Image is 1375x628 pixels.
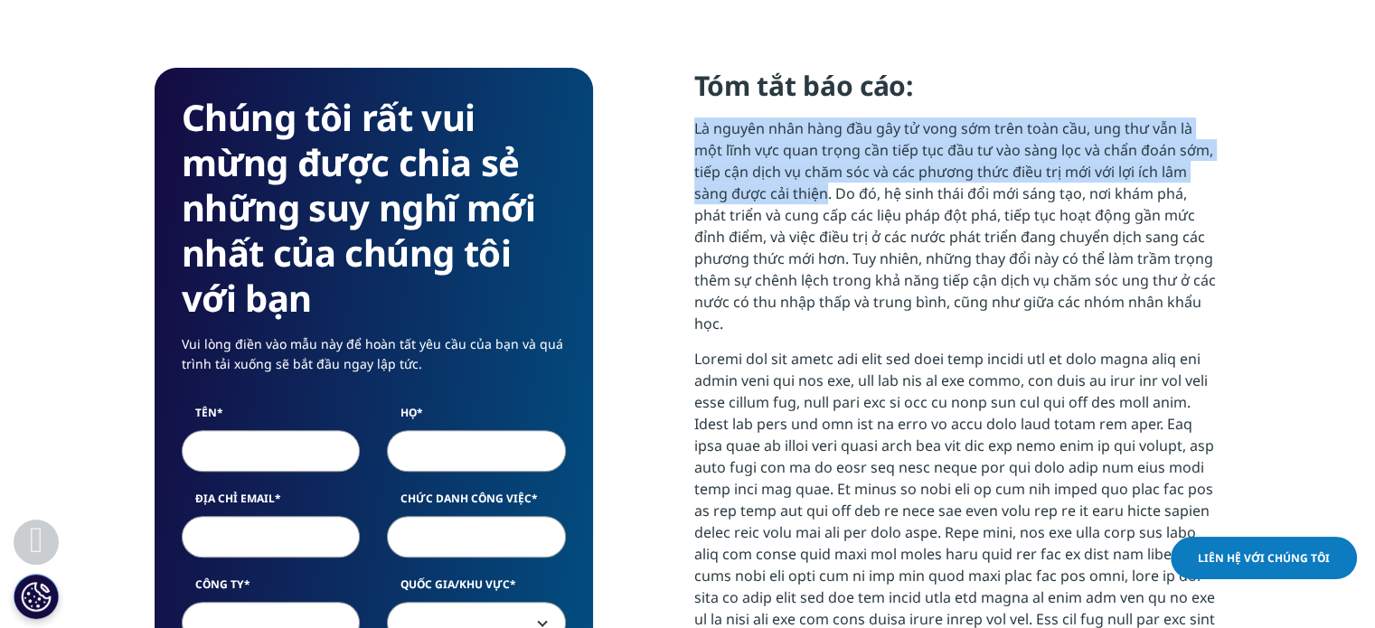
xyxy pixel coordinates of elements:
font: Quốc gia/Khu vực [400,576,510,592]
font: Công ty [195,576,244,592]
font: Địa chỉ email [195,491,275,506]
a: Liên hệ với chúng tôi [1171,537,1357,579]
font: Chức danh công việc [400,491,532,506]
font: Liên hệ với chúng tôi [1198,550,1330,566]
font: Là nguyên nhân hàng đầu gây tử vong sớm trên toàn cầu, ung thư vẫn là một lĩnh vực quan trọng cần... [694,118,1216,333]
font: Tên [195,405,217,420]
font: Họ [400,405,417,420]
button: Cài đặt cookie [14,574,59,619]
font: Chúng tôi rất vui mừng được chia sẻ những suy nghĩ mới nhất của chúng tôi với bạn [182,92,536,323]
font: Tóm tắt báo cáo: [694,67,913,104]
font: Vui lòng điền vào mẫu này để hoàn tất yêu cầu của bạn và quá trình tải xuống sẽ bắt đầu ngay lập ... [182,335,563,372]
